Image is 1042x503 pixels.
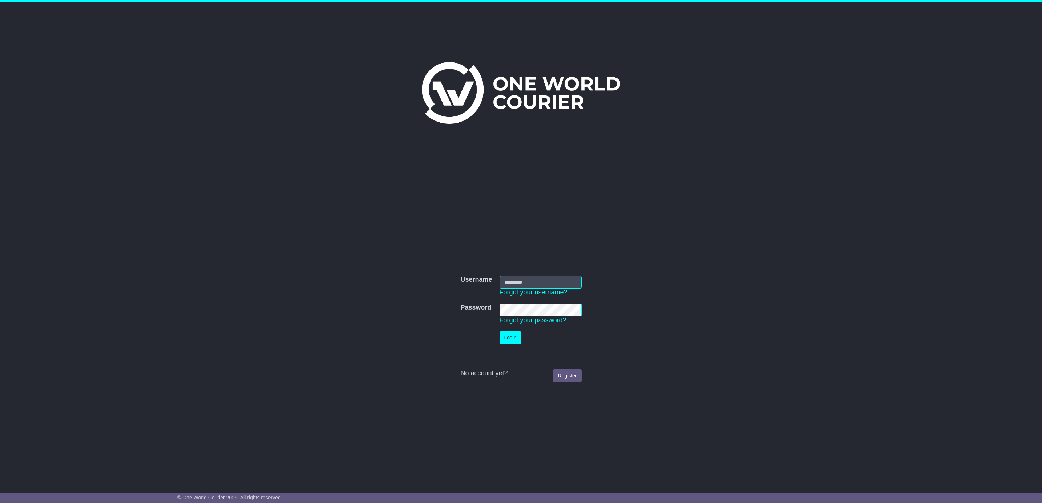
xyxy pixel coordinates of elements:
[500,289,568,296] a: Forgot your username?
[460,304,491,312] label: Password
[422,62,620,124] img: One World
[500,316,566,324] a: Forgot your password?
[500,331,521,344] button: Login
[177,495,282,500] span: © One World Courier 2025. All rights reserved.
[553,369,581,382] a: Register
[460,369,581,377] div: No account yet?
[460,276,492,284] label: Username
